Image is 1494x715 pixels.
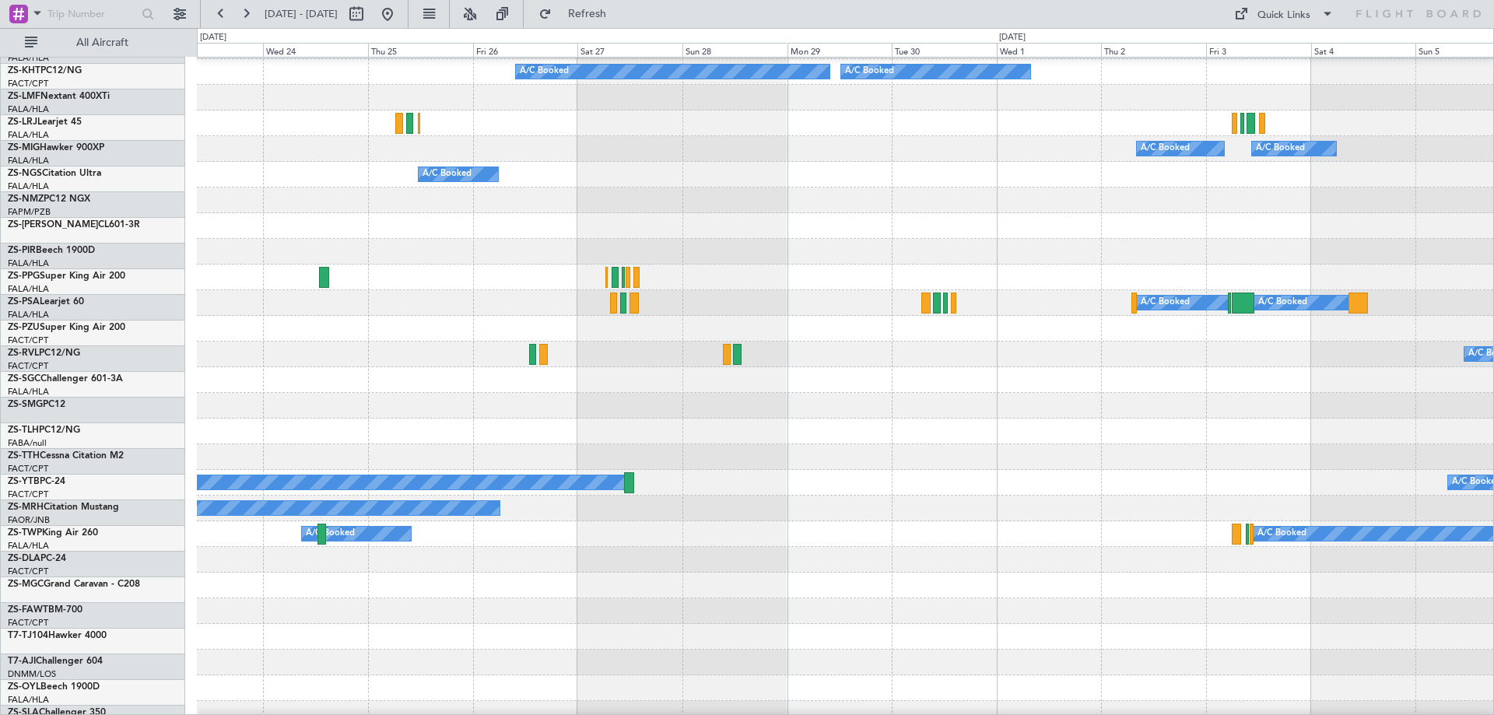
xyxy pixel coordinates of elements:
[8,477,40,486] span: ZS-YTB
[997,43,1102,57] div: Wed 1
[8,335,48,346] a: FACT/CPT
[8,66,82,75] a: ZS-KHTPC12/NG
[17,30,169,55] button: All Aircraft
[8,129,49,141] a: FALA/HLA
[8,682,100,692] a: ZS-OYLBeech 1900D
[8,554,40,563] span: ZS-DLA
[8,477,65,486] a: ZS-YTBPC-24
[1257,8,1310,23] div: Quick Links
[8,374,123,384] a: ZS-SGCChallenger 601-3A
[8,554,66,563] a: ZS-DLAPC-24
[1258,291,1307,314] div: A/C Booked
[8,143,40,152] span: ZS-MIG
[8,349,80,358] a: ZS-RVLPC12/NG
[787,43,893,57] div: Mon 29
[8,323,125,332] a: ZS-PZUSuper King Air 200
[8,605,43,615] span: ZS-FAW
[1141,137,1190,160] div: A/C Booked
[40,37,164,48] span: All Aircraft
[8,668,56,680] a: DNMM/LOS
[8,103,49,115] a: FALA/HLA
[1257,522,1306,545] div: A/C Booked
[8,143,104,152] a: ZS-MIGHawker 900XP
[306,522,355,545] div: A/C Booked
[8,272,125,281] a: ZS-PPGSuper King Air 200
[1206,43,1311,57] div: Fri 3
[8,117,82,127] a: ZS-LRJLearjet 45
[8,437,47,449] a: FABA/null
[8,272,40,281] span: ZS-PPG
[8,78,48,89] a: FACT/CPT
[8,580,140,589] a: ZS-MGCGrand Caravan - C208
[8,181,49,192] a: FALA/HLA
[8,92,110,101] a: ZS-LMFNextant 400XTi
[8,503,44,512] span: ZS-MRH
[8,400,65,409] a: ZS-SMGPC12
[8,66,40,75] span: ZS-KHT
[845,60,894,83] div: A/C Booked
[423,163,472,186] div: A/C Booked
[8,694,49,706] a: FALA/HLA
[8,489,48,500] a: FACT/CPT
[8,246,36,255] span: ZS-PIR
[8,297,84,307] a: ZS-PSALearjet 60
[8,631,48,640] span: T7-TJ104
[8,451,124,461] a: ZS-TTHCessna Citation M2
[8,426,39,435] span: ZS-TLH
[47,2,137,26] input: Trip Number
[8,283,49,295] a: FALA/HLA
[265,7,338,21] span: [DATE] - [DATE]
[263,43,368,57] div: Wed 24
[555,9,620,19] span: Refresh
[159,43,264,57] div: Tue 23
[999,31,1026,44] div: [DATE]
[8,297,40,307] span: ZS-PSA
[8,360,48,372] a: FACT/CPT
[8,349,39,358] span: ZS-RVL
[8,514,50,526] a: FAOR/JNB
[8,400,43,409] span: ZS-SMG
[8,657,103,666] a: T7-AJIChallenger 604
[8,92,40,101] span: ZS-LMF
[8,617,48,629] a: FACT/CPT
[8,386,49,398] a: FALA/HLA
[8,258,49,269] a: FALA/HLA
[8,682,40,692] span: ZS-OYL
[8,463,48,475] a: FACT/CPT
[8,528,98,538] a: ZS-TWPKing Air 260
[368,43,473,57] div: Thu 25
[8,206,51,218] a: FAPM/PZB
[1101,43,1206,57] div: Thu 2
[8,540,49,552] a: FALA/HLA
[8,169,101,178] a: ZS-NGSCitation Ultra
[577,43,682,57] div: Sat 27
[892,43,997,57] div: Tue 30
[8,580,44,589] span: ZS-MGC
[8,426,80,435] a: ZS-TLHPC12/NG
[8,566,48,577] a: FACT/CPT
[8,169,42,178] span: ZS-NGS
[682,43,787,57] div: Sun 28
[8,246,95,255] a: ZS-PIRBeech 1900D
[8,52,49,64] a: FALA/HLA
[520,60,569,83] div: A/C Booked
[8,657,36,666] span: T7-AJI
[8,631,107,640] a: T7-TJ104Hawker 4000
[1256,137,1305,160] div: A/C Booked
[1311,43,1416,57] div: Sat 4
[8,220,98,230] span: ZS-[PERSON_NAME]
[8,195,90,204] a: ZS-NMZPC12 NGX
[8,117,37,127] span: ZS-LRJ
[531,2,625,26] button: Refresh
[8,220,140,230] a: ZS-[PERSON_NAME]CL601-3R
[1141,291,1190,314] div: A/C Booked
[473,43,578,57] div: Fri 26
[8,323,40,332] span: ZS-PZU
[8,374,40,384] span: ZS-SGC
[8,155,49,166] a: FALA/HLA
[8,528,42,538] span: ZS-TWP
[200,31,226,44] div: [DATE]
[8,451,40,461] span: ZS-TTH
[8,309,49,321] a: FALA/HLA
[1226,2,1341,26] button: Quick Links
